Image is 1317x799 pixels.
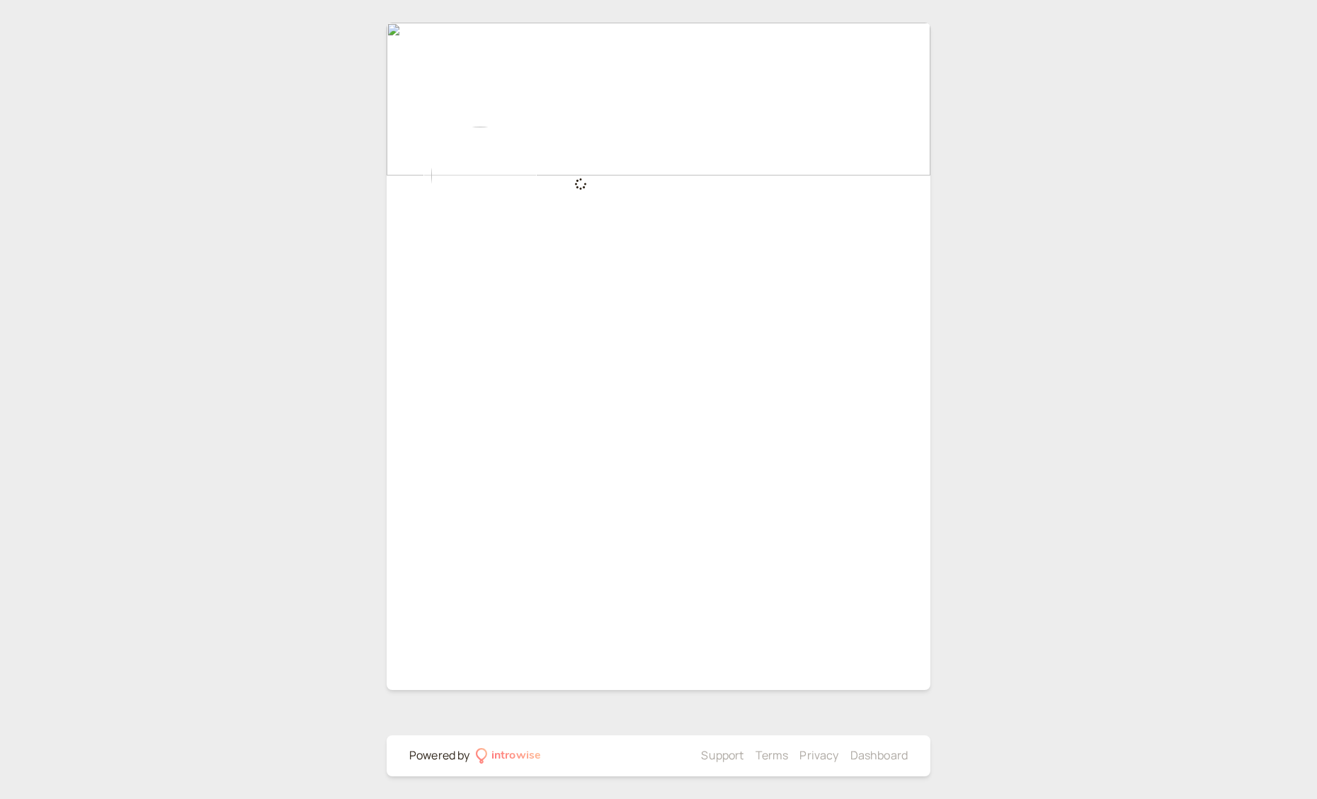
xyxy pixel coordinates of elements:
div: Powered by [409,747,470,765]
a: Privacy [799,747,838,763]
a: Dashboard [850,747,908,763]
a: Support [701,747,743,763]
div: introwise [491,747,541,765]
a: Terms [756,747,789,763]
a: introwise [476,747,542,765]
